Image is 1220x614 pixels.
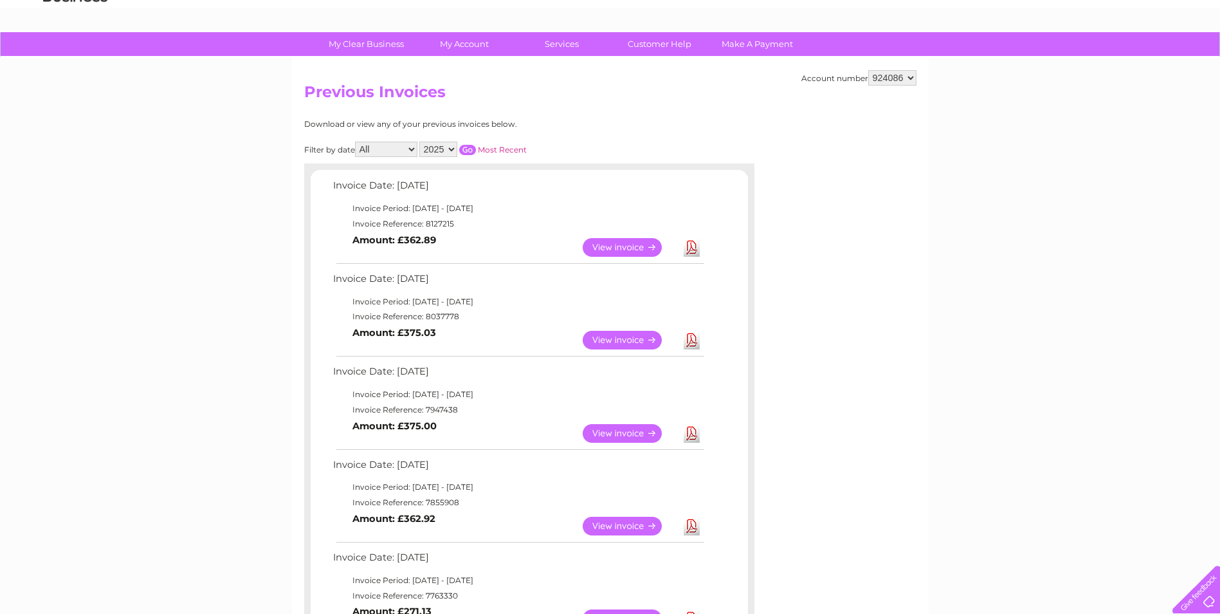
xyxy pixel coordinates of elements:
td: Invoice Reference: 7855908 [330,495,706,510]
a: Download [684,238,700,257]
a: Energy [1026,55,1054,64]
a: 0333 014 3131 [978,6,1066,23]
div: Account number [801,70,916,86]
a: Contact [1134,55,1166,64]
td: Invoice Reference: 8037778 [330,309,706,324]
b: Amount: £375.00 [352,420,437,432]
td: Invoice Period: [DATE] - [DATE] [330,201,706,216]
td: Invoice Date: [DATE] [330,549,706,573]
td: Invoice Date: [DATE] [330,177,706,201]
b: Amount: £362.89 [352,234,436,246]
a: View [583,331,677,349]
td: Invoice Date: [DATE] [330,363,706,387]
td: Invoice Period: [DATE] - [DATE] [330,294,706,310]
td: Invoice Period: [DATE] - [DATE] [330,387,706,402]
a: Download [684,517,700,535]
a: View [583,517,677,535]
td: Invoice Period: [DATE] - [DATE] [330,573,706,588]
div: Clear Business is a trading name of Verastar Limited (registered in [GEOGRAPHIC_DATA] No. 3667643... [307,7,915,62]
td: Invoice Period: [DATE] - [DATE] [330,479,706,495]
a: Download [684,424,700,443]
b: Amount: £375.03 [352,327,436,339]
td: Invoice Reference: 8127215 [330,216,706,232]
a: Most Recent [478,145,527,154]
a: View [583,238,677,257]
a: Log out [1178,55,1208,64]
td: Invoice Date: [DATE] [330,456,706,480]
a: My Account [411,32,517,56]
h2: Previous Invoices [304,83,916,107]
a: Download [684,331,700,349]
a: Water [994,55,1018,64]
img: logo.png [42,33,108,73]
b: Amount: £362.92 [352,513,435,525]
a: Telecoms [1062,55,1100,64]
a: Blog [1108,55,1127,64]
a: Services [509,32,615,56]
a: Make A Payment [704,32,810,56]
td: Invoice Reference: 7947438 [330,402,706,418]
td: Invoice Reference: 7763330 [330,588,706,604]
a: My Clear Business [313,32,419,56]
a: View [583,424,677,443]
td: Invoice Date: [DATE] [330,270,706,294]
div: Filter by date [304,142,642,157]
div: Download or view any of your previous invoices below. [304,120,642,129]
a: Customer Help [606,32,713,56]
